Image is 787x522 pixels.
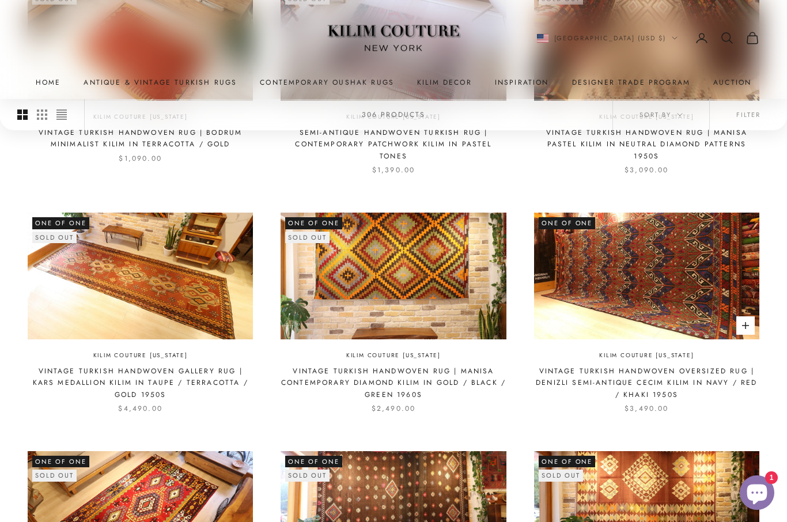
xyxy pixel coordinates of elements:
button: Change country or currency [537,33,678,43]
span: One of One [539,456,596,467]
sold-out-badge: Sold out [285,232,330,243]
nav: Primary navigation [28,77,759,88]
span: One of One [539,217,596,229]
a: Kilim Couture [US_STATE] [599,351,694,361]
a: Inspiration [495,77,549,88]
a: Auction [713,77,751,88]
a: Home [36,77,61,88]
img: a beautiful yet precious room-sized oversize tribal Turkish rug in faded rustic tones featuring t... [534,213,759,339]
button: Switch to smaller product images [37,99,47,130]
span: Sort by [640,109,683,120]
summary: Kilim Decor [417,77,472,88]
img: United States [537,34,548,43]
a: Vintage Turkish Handwoven Rug | Manisa Pastel Kilim in Neutral Diamond Patterns 1950s [534,127,759,162]
span: One of One [285,456,342,467]
span: One of One [285,217,342,229]
img: room-sized oversize nomadic Kars gallery runner rug in geometric medallion patterns and muted ear... [28,213,253,339]
a: Vintage Turkish Handwoven Rug | Manisa Contemporary Diamond Kilim in Gold / Black / Green 1960s [281,365,506,400]
sale-price: $3,490.00 [625,403,668,414]
inbox-online-store-chat: Shopify online store chat [736,475,778,513]
span: One of One [32,217,89,229]
button: Sort by [613,99,709,130]
img: Logo of Kilim Couture New York [321,11,466,66]
sold-out-badge: Sold out [285,470,330,481]
p: 306 products [362,109,426,120]
a: Kilim Couture [US_STATE] [346,351,441,361]
a: Designer Trade Program [572,77,691,88]
sale-price: $1,090.00 [119,153,161,164]
button: Switch to larger product images [17,99,28,130]
sale-price: $1,390.00 [372,164,415,176]
sale-price: $2,490.00 [372,403,415,414]
nav: Secondary navigation [537,31,760,45]
button: Switch to compact product images [56,99,67,130]
span: [GEOGRAPHIC_DATA] (USD $) [554,33,667,43]
sold-out-badge: Sold out [539,470,583,481]
sale-price: $4,490.00 [118,403,162,414]
sold-out-badge: Sold out [32,470,77,481]
span: One of One [32,456,89,467]
a: Vintage Turkish Handwoven Gallery Rug | Kars Medallion Kilim in Taupe / Terracotta / Gold 1950s [28,365,253,400]
img: a 5x8 polychromatic luxury modern handwoven Turkish flat-woven rug in diamond and lozenge patterns [281,213,506,339]
a: Vintage Turkish Handwoven Oversized Rug | Denizli Semi-Antique Cecim Kilim in Navy / Red / Khaki ... [534,365,759,400]
a: Vintage Turkish Handwoven Rug | Bodrum Minimalist Kilim in Terracotta / Gold [28,127,253,150]
button: Filter [710,99,787,130]
a: Kilim Couture [US_STATE] [93,351,188,361]
a: Semi-Antique Handwoven Turkish Rug | Contemporary Patchwork Kilim in Pastel Tones [281,127,506,162]
sold-out-badge: Sold out [32,232,77,243]
a: Antique & Vintage Turkish Rugs [84,77,237,88]
a: Contemporary Oushak Rugs [260,77,394,88]
sale-price: $3,090.00 [625,164,668,176]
